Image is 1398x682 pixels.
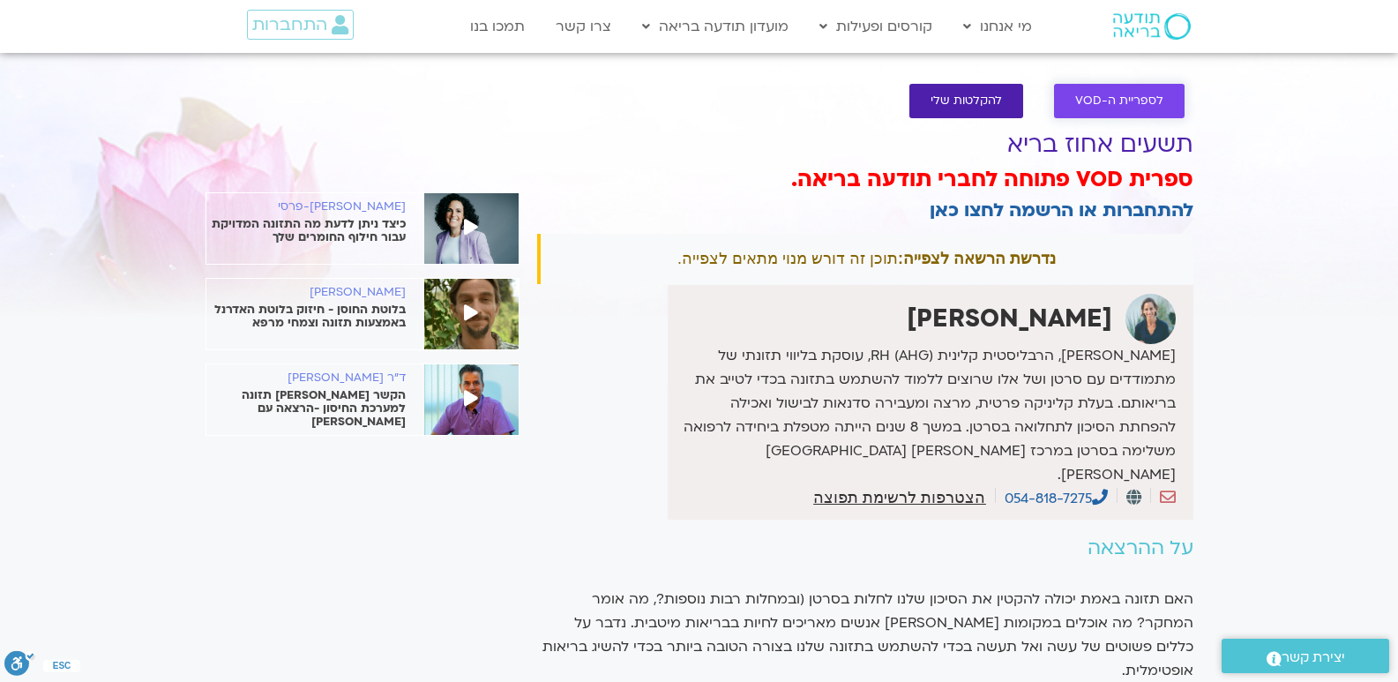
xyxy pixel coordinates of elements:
[537,131,1193,158] h1: תשעים אחוז בריא
[1125,294,1176,344] img: שרון בר גיל
[813,490,985,506] a: הצטרפות לרשימת תפוצה
[898,250,1056,267] strong: נדרשת הרשאה לצפייה:
[537,234,1193,284] div: תוכן זה דורש מנוי מתאים לצפייה.
[1113,13,1191,40] img: תודעה בריאה
[206,371,406,385] h6: ד"ר [PERSON_NAME]
[206,371,519,429] a: ד"ר [PERSON_NAME] הקשר [PERSON_NAME] תזונה למערכת החיסון -הרצאה עם [PERSON_NAME]
[206,200,406,214] h6: [PERSON_NAME]-פרסי
[954,10,1041,43] a: מי אנחנו
[1222,639,1389,673] a: יצירת קשר
[424,279,519,349] img: %D7%99%D7%92%D7%90%D7%9C-%D7%A7%D7%95%D7%98%D7%99%D7%9F.jpg
[206,286,519,330] a: [PERSON_NAME] בלוטת החוסן - חיזוק בלוטת האדרנל באמצעות תזונה וצמחי מרפא
[930,198,1193,223] a: להתחברות או הרשמה לחצו כאן
[1054,84,1185,118] a: לספריית ה-VOD
[537,537,1193,559] h2: על ההרצאה
[542,589,1193,680] span: האם תזונה באמת יכולה להקטין את הסיכון שלנו לחלות בסרטן (ובמחלות רבות נוספות?, מה אומר המחקר? מה א...
[461,10,534,43] a: תמכו בנו
[424,193,519,264] img: %D7%A4%D7%96%D7%99%D7%AA-%D7%A4%D7%A8%D7%98%D7%95%D7%A9-%D7%A4%D7%A8%D7%A1%D7%99-scaled-e16232170...
[252,15,327,34] span: התחברות
[1282,646,1345,670] span: יצירת קשר
[931,94,1002,108] span: להקלטות שלי
[672,344,1175,487] p: [PERSON_NAME], הרבליסטית קלינית (AHG) RH, עוסקת בליווי תזונתי של מתמודדים עם סרטן ושל אלו שרוצים ...
[247,10,354,40] a: התחברות
[547,10,620,43] a: צרו קשר
[1075,94,1163,108] span: לספריית ה-VOD
[206,200,519,244] a: [PERSON_NAME]-פרסי כיצד ניתן לדעת מה התזונה המדויקת עבור חילוף החומרים שלך
[206,286,406,299] h6: [PERSON_NAME]
[206,218,406,244] p: כיצד ניתן לדעת מה התזונה המדויקת עבור חילוף החומרים שלך
[206,304,406,330] p: בלוטת החוסן - חיזוק בלוטת האדרנל באמצעות תזונה וצמחי מרפא
[909,84,1023,118] a: להקלטות שלי
[811,10,941,43] a: קורסים ופעילות
[633,10,797,43] a: מועדון תודעה בריאה
[1005,489,1108,508] a: 054-818-7275
[424,364,519,435] img: %D7%A0%D7%90%D7%93%D7%A8-%D7%91%D7%95%D7%98%D7%95-scaled-1.jpg
[537,165,1193,195] h3: ספרית VOD פתוחה לחברי תודעה בריאה.
[206,389,406,429] p: הקשר [PERSON_NAME] תזונה למערכת החיסון -הרצאה עם [PERSON_NAME]
[907,302,1112,335] strong: [PERSON_NAME]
